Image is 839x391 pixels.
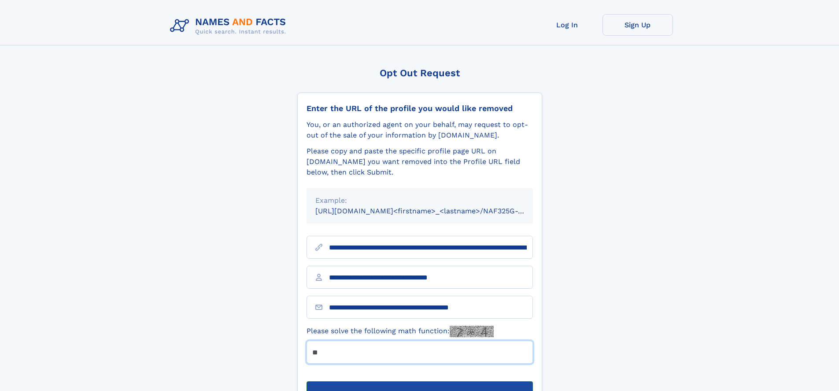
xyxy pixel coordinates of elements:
div: Enter the URL of the profile you would like removed [307,104,533,113]
div: Opt Out Request [297,67,542,78]
img: Logo Names and Facts [166,14,293,38]
small: [URL][DOMAIN_NAME]<firstname>_<lastname>/NAF325G-xxxxxxxx [315,207,550,215]
div: Example: [315,195,524,206]
div: Please copy and paste the specific profile page URL on [DOMAIN_NAME] you want removed into the Pr... [307,146,533,178]
label: Please solve the following math function: [307,326,494,337]
div: You, or an authorized agent on your behalf, may request to opt-out of the sale of your informatio... [307,119,533,141]
a: Sign Up [602,14,673,36]
a: Log In [532,14,602,36]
